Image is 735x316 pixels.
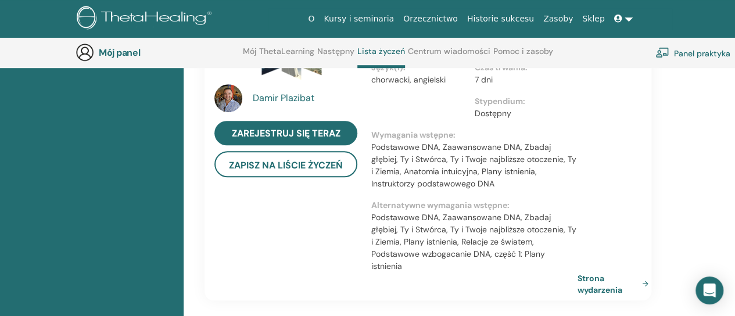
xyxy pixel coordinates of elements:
[76,43,94,62] img: generic-user-icon.jpg
[403,14,458,23] font: Orzecznictwo
[232,127,340,139] font: zarejestruj się teraz
[214,84,242,112] img: default.jpg
[253,91,360,105] a: Damir Plazibat
[507,200,510,210] font: :
[578,272,653,295] a: Strona wydarzenia
[214,151,357,177] button: zapisz na liście życzeń
[371,212,576,271] font: Podstawowe DNA, Zaawansowane DNA, Zbadaj głębiej, Ty i Stwórca, Ty i Twoje najbliższe otoczenie, ...
[324,14,394,23] font: Kursy i seminaria
[371,142,576,189] font: Podstawowe DNA, Zaawansowane DNA, Zbadaj głębiej, Ty i Stwórca, Ty i Twoje najbliższe otoczenie, ...
[655,47,669,58] img: chalkboard-teacher.svg
[308,14,314,23] font: O
[493,46,553,65] a: Pomoc i zasoby
[578,273,622,295] font: Strona wydarzenia
[317,46,354,65] a: Następny
[467,14,534,23] font: Historie sukcesu
[371,200,507,210] font: Alternatywne wymagania wstępne
[475,108,511,119] font: Dostępny
[77,6,216,32] img: logo.png
[655,39,730,65] a: Panel praktyka
[539,8,578,30] a: Zasoby
[229,159,343,171] font: zapisz na liście życzeń
[317,46,354,56] font: Następny
[243,46,314,65] a: Mój ThetaLearning
[523,96,525,106] font: :
[475,74,493,85] font: 7 dni
[543,14,573,23] font: Zasoby
[408,46,490,65] a: Centrum wiadomości
[453,130,456,140] font: :
[674,48,730,58] font: Panel praktyka
[578,8,609,30] a: Sklep
[493,46,553,56] font: Pomoc i zasoby
[695,276,723,304] div: Otwórz komunikator interkomowy
[243,46,314,56] font: Mój ThetaLearning
[371,130,453,140] font: Wymagania wstępne
[253,92,278,104] font: Damir
[214,121,357,145] a: zarejestruj się teraz
[357,46,405,56] font: Lista życzeń
[399,8,462,30] a: Orzecznictwo
[281,92,314,104] font: Plazibat
[371,74,446,85] font: chorwacki, angielski
[357,46,405,68] a: Lista życzeń
[303,8,319,30] a: O
[319,8,399,30] a: Kursy i seminaria
[462,8,539,30] a: Historie sukcesu
[408,46,490,56] font: Centrum wiadomości
[99,46,140,59] font: Mój panel
[582,14,604,23] font: Sklep
[475,96,523,106] font: Stypendium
